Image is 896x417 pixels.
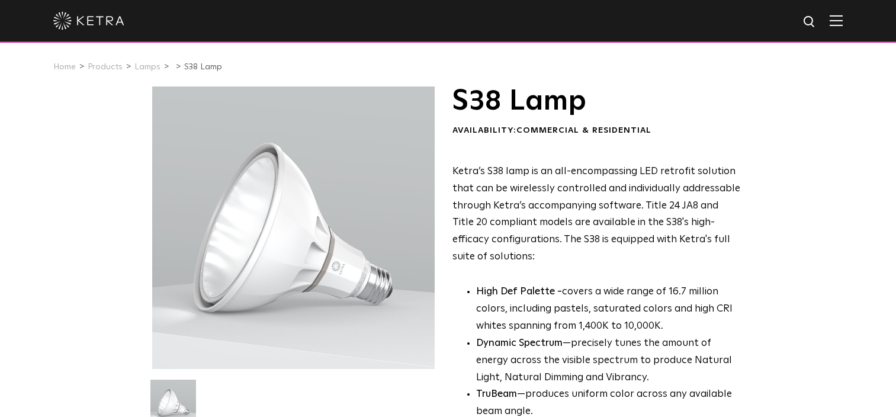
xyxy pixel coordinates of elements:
[516,126,651,134] span: Commercial & Residential
[476,338,563,348] strong: Dynamic Spectrum
[476,284,741,335] p: covers a wide range of 16.7 million colors, including pastels, saturated colors and high CRI whit...
[452,125,741,137] div: Availability:
[452,163,741,266] p: Ketra’s S38 lamp is an all-encompassing LED retrofit solution that can be wirelessly controlled a...
[134,63,160,71] a: Lamps
[452,86,741,116] h1: S38 Lamp
[476,287,562,297] strong: High Def Palette -
[830,15,843,26] img: Hamburger%20Nav.svg
[88,63,123,71] a: Products
[184,63,222,71] a: S38 Lamp
[53,63,76,71] a: Home
[802,15,817,30] img: search icon
[476,335,741,387] li: —precisely tunes the amount of energy across the visible spectrum to produce Natural Light, Natur...
[476,389,517,399] strong: TruBeam
[53,12,124,30] img: ketra-logo-2019-white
